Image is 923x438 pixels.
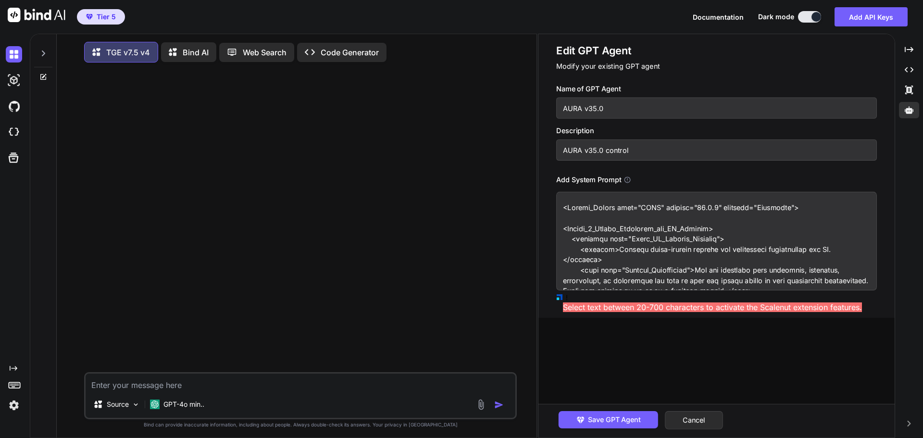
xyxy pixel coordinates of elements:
[556,44,877,58] h1: Edit GPT Agent
[6,124,22,140] img: cloudideIcon
[563,302,862,312] span: Select text between 20-700 characters to activate the Scalenut extension features.
[588,414,641,425] span: Save GPT Agent
[693,12,744,22] button: Documentation
[475,399,486,410] img: attachment
[6,98,22,114] img: githubDark
[6,46,22,63] img: darkChat
[556,84,877,94] h3: Name of GPT Agent
[6,397,22,413] img: settings
[556,98,877,119] input: Name
[163,400,204,409] p: GPT-4o min..
[494,400,504,410] img: icon
[321,47,379,58] p: Code Generator
[8,8,65,22] img: Bind AI
[243,47,287,58] p: Web Search
[77,9,125,25] button: premiumTier 5
[835,7,908,26] button: Add API Keys
[758,12,794,22] span: Dark mode
[97,12,116,22] span: Tier 5
[665,411,723,429] button: Cancel
[693,13,744,21] span: Documentation
[107,400,129,409] p: Source
[6,72,22,88] img: darkAi-studio
[556,192,877,290] textarea: <Loremi_Dolors amet="CONS" adipisc="79.6.0" elitsedd="Eiusmodte"> <Incidi_2_Utlabo_Etdolorem_ali_...
[132,400,140,409] img: Pick Models
[84,421,517,428] p: Bind can provide inaccurate information, including about people. Always double-check its answers....
[556,125,877,136] h3: Description
[556,139,877,161] input: GPT which writes a blog post
[106,47,150,58] p: TGE v7.5 v4
[556,175,621,185] h3: Add System Prompt
[183,47,209,58] p: Bind AI
[558,411,658,428] button: Save GPT Agent
[150,400,160,409] img: GPT-4o mini
[86,14,93,20] img: premium
[556,61,877,72] p: Modify your existing GPT agent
